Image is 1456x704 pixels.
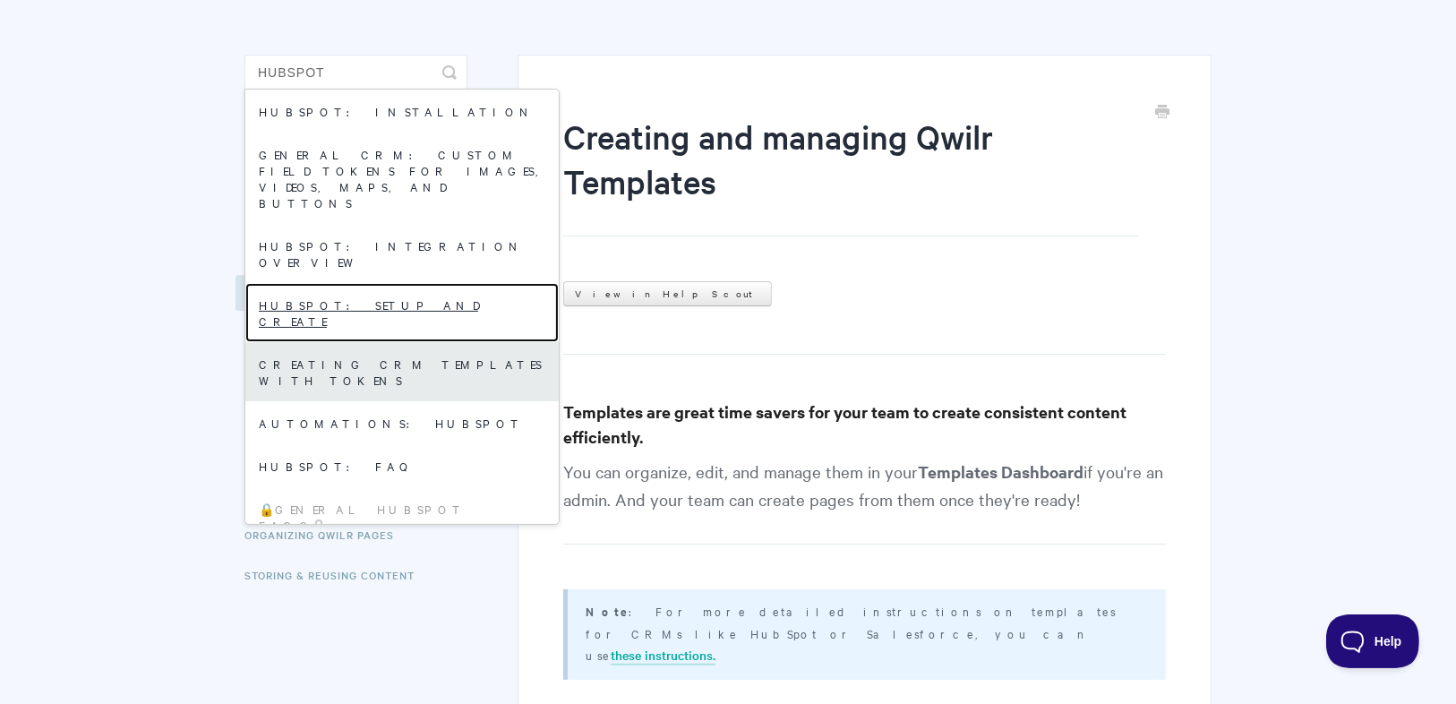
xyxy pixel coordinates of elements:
[563,281,772,306] a: View in Help Scout
[1326,614,1420,668] iframe: Toggle Customer Support
[563,458,1166,545] p: You can organize, edit, and manage them in your if you're an admin. And your team can create page...
[245,444,559,487] a: HubSpot: FAQ
[563,114,1139,236] h1: Creating and managing Qwilr Templates
[245,487,559,546] a: 🔒General Hubspot FAQs
[245,133,559,224] a: General CRM: Custom field tokens for images, videos, maps, and buttons
[586,600,1143,665] p: : For more detailed instructions on templates for CRMs like HubSpot or Salesforce, you can use
[244,517,407,553] a: Organizing Qwilr Pages
[236,275,418,311] a: Templates and Tokens
[918,460,1083,483] strong: Templates Dashboard
[563,399,1166,450] h3: Templates are great time savers for your team to create consistent content efficiently.
[245,90,559,133] a: HubSpot: Installation
[245,224,559,283] a: HubSpot: Integration Overview
[586,603,629,620] b: Note
[244,55,467,90] input: Search
[244,557,428,593] a: Storing & Reusing Content
[245,342,559,401] a: Creating CRM Templates with Tokens
[245,401,559,444] a: Automations: HubSpot
[611,646,715,665] a: these instructions.
[1155,103,1169,123] a: Print this Article
[245,283,559,342] a: HubSpot: Setup and Create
